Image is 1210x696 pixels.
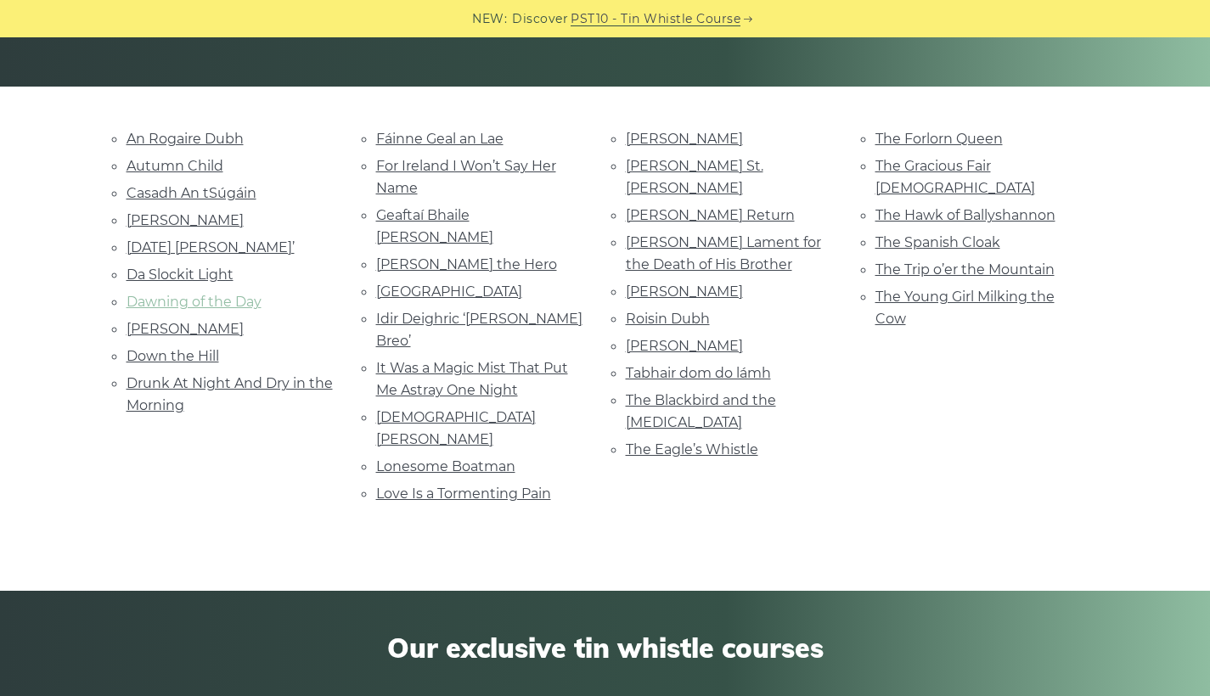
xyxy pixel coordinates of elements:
[626,392,776,430] a: The Blackbird and the [MEDICAL_DATA]
[875,261,1055,278] a: The Trip o’er the Mountain
[875,131,1003,147] a: The Forlorn Queen
[127,348,219,364] a: Down the Hill
[376,131,504,147] a: Fáinne Geal an Lae
[376,360,568,398] a: It Was a Magic Mist That Put Me Astray One Night
[626,234,821,272] a: [PERSON_NAME] Lament for the Death of His Brother
[127,375,333,413] a: Drunk At Night And Dry in the Morning
[875,234,1000,250] a: The Spanish Cloak
[626,131,743,147] a: [PERSON_NAME]
[626,338,743,354] a: [PERSON_NAME]
[127,212,244,228] a: [PERSON_NAME]
[376,207,493,245] a: Geaftaí Bhaile [PERSON_NAME]
[571,9,740,29] a: PST10 - Tin Whistle Course
[875,207,1055,223] a: The Hawk of Ballyshannon
[376,458,515,474] a: Lonesome Boatman
[127,239,295,255] a: [DATE] [PERSON_NAME]’
[626,441,758,457] a: The Eagle’s Whistle
[127,321,244,337] a: [PERSON_NAME]
[472,9,507,29] span: NEW:
[875,158,1035,196] a: The Gracious Fair [DEMOGRAPHIC_DATA]
[376,256,557,272] a: [PERSON_NAME] the Hero
[875,289,1055,327] a: The Young Girl Milking the Cow
[127,131,244,147] a: An Rogaire Dubh
[626,283,743,300] a: [PERSON_NAME]
[376,158,556,196] a: For Ireland I Won’t Say Her Name
[512,9,568,29] span: Discover
[626,158,763,196] a: [PERSON_NAME] St. [PERSON_NAME]
[127,158,223,174] a: Autumn Child
[127,294,262,310] a: Dawning of the Day
[127,631,1084,664] span: Our exclusive tin whistle courses
[376,486,551,502] a: Love Is a Tormenting Pain
[626,207,795,223] a: [PERSON_NAME] Return
[127,267,234,283] a: Da Slockit Light
[376,283,522,300] a: [GEOGRAPHIC_DATA]
[626,311,710,327] a: Roisin Dubh
[626,365,771,381] a: Tabhair dom do lámh
[376,311,582,349] a: Idir Deighric ‘[PERSON_NAME] Breo’
[127,185,256,201] a: Casadh An tSúgáin
[376,409,536,447] a: [DEMOGRAPHIC_DATA] [PERSON_NAME]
